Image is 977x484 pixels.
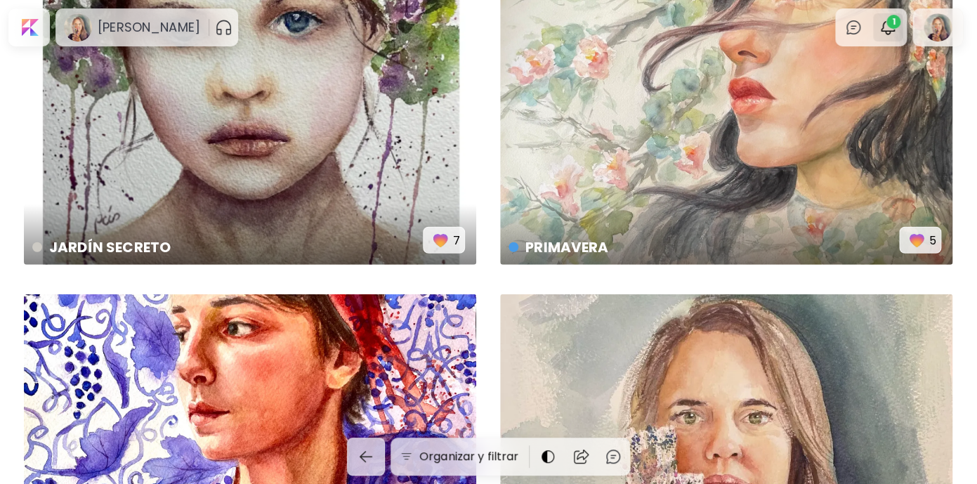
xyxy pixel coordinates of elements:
button: favorites7 [423,227,465,254]
img: back [358,448,374,465]
h4: PRIMAVERA [509,237,899,258]
span: 1 [886,15,900,29]
img: favorites [907,230,926,250]
img: chatIcon [845,19,862,36]
img: chatIcon [605,448,622,465]
h6: Organizar y filtrar [419,448,518,465]
h6: [PERSON_NAME] [98,19,200,36]
h4: JARDÍN SECRETO [32,237,423,258]
a: back [347,438,391,476]
button: pauseOutline IconGradient Icon [215,16,232,39]
p: 7 [453,232,460,249]
img: favorites [431,230,450,250]
button: favorites5 [899,227,941,254]
img: bellIcon [879,19,896,36]
button: back [347,438,385,476]
p: 5 [929,232,936,249]
button: bellIcon1 [876,15,900,39]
